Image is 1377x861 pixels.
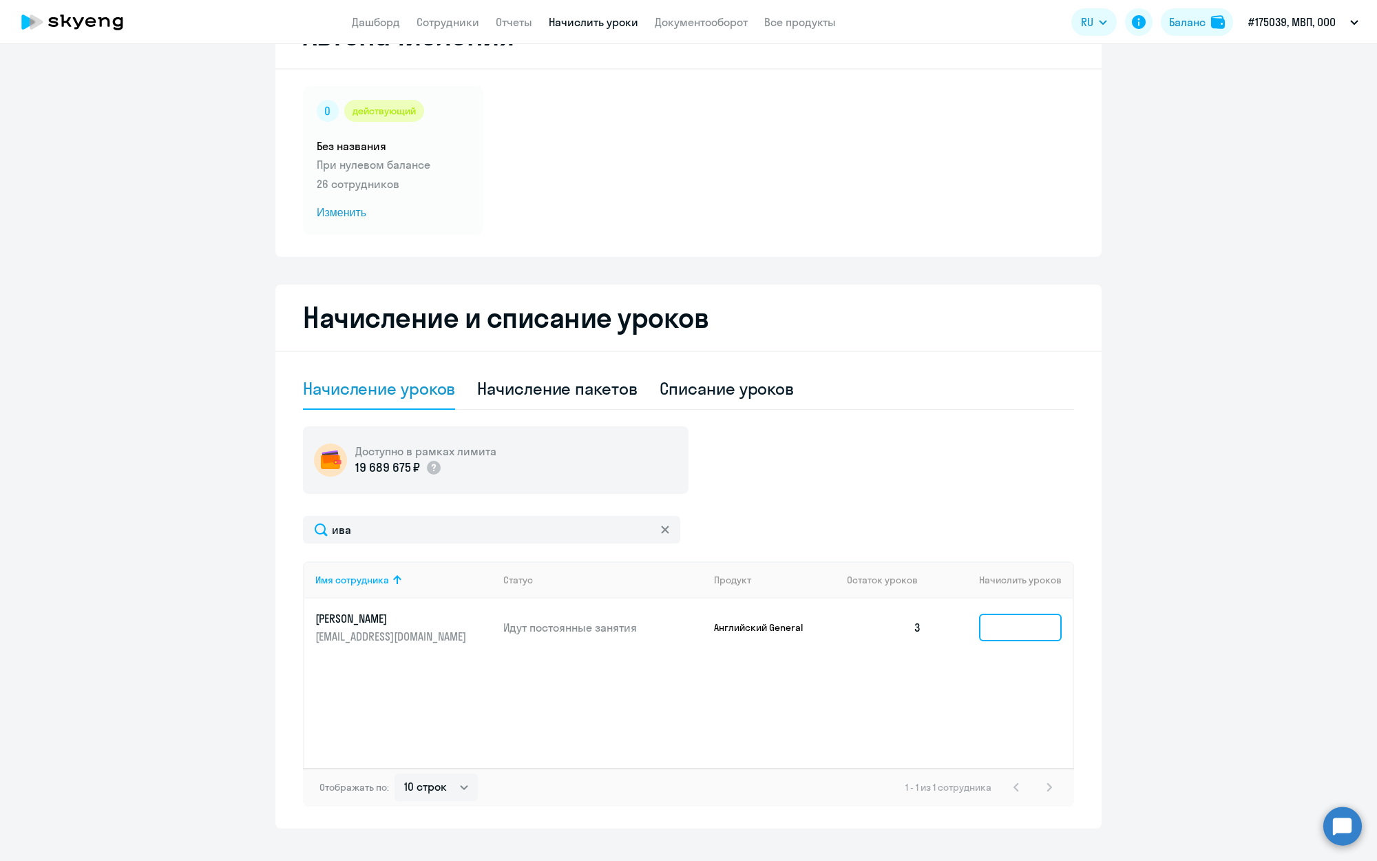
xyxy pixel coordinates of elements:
img: balance [1211,15,1225,29]
div: Баланс [1169,14,1206,30]
p: Английский General [714,621,817,634]
div: Списание уроков [660,377,795,400]
p: [PERSON_NAME] [315,611,470,626]
span: Изменить [317,205,470,221]
h2: Автоначисления [303,19,514,52]
th: Начислить уроков [932,561,1073,599]
p: При нулевом балансе [317,156,470,173]
td: 3 [836,599,932,656]
a: [PERSON_NAME][EMAIL_ADDRESS][DOMAIN_NAME] [315,611,492,644]
div: Статус [503,574,703,586]
button: #175039, МВП, ООО [1241,6,1365,39]
div: Начисление уроков [303,377,455,400]
a: Сотрудники [417,15,479,29]
button: Балансbalance [1161,8,1233,36]
p: 19 689 675 ₽ [355,459,420,477]
a: Все продукты [764,15,836,29]
span: Отображать по: [319,781,389,793]
span: Остаток уроков [847,574,918,586]
a: Отчеты [496,15,532,29]
div: Начисление пакетов [477,377,637,400]
div: действующий [344,100,424,122]
div: Остаток уроков [847,574,932,586]
p: [EMAIL_ADDRESS][DOMAIN_NAME] [315,629,470,644]
p: Идут постоянные занятия [503,620,703,635]
div: Продукт [714,574,751,586]
div: Имя сотрудника [315,574,492,586]
h5: Доступно в рамках лимита [355,444,496,459]
span: RU [1081,14,1093,30]
span: 1 - 1 из 1 сотрудника [905,781,991,793]
p: 26 сотрудников [317,176,470,192]
img: wallet-circle.png [314,444,347,477]
button: RU [1071,8,1117,36]
h5: Без названия [317,138,470,154]
a: Дашборд [352,15,400,29]
div: Имя сотрудника [315,574,389,586]
div: Статус [503,574,533,586]
div: Продукт [714,574,837,586]
input: Поиск по имени, email, продукту или статусу [303,516,680,543]
a: Начислить уроки [549,15,638,29]
a: Документооборот [655,15,748,29]
h2: Начисление и списание уроков [303,301,1074,334]
p: #175039, МВП, ООО [1248,14,1336,30]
